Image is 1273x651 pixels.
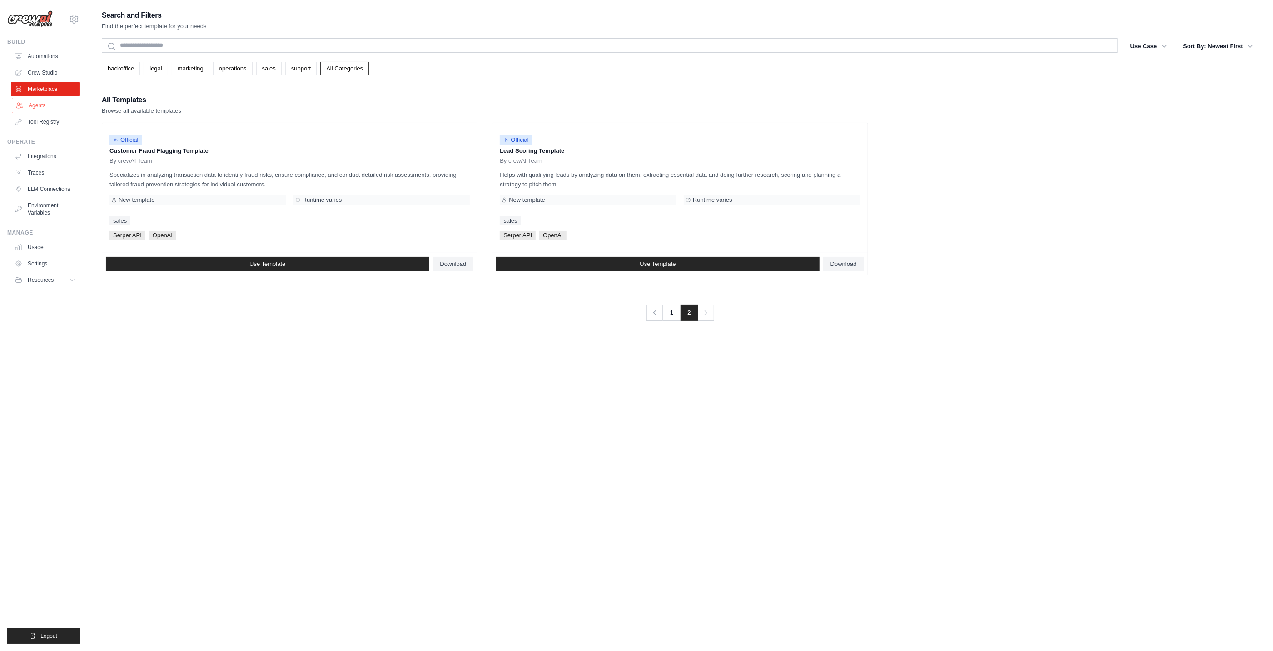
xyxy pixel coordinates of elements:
span: OpenAI [539,231,567,240]
div: Manage [7,229,80,236]
a: Environment Variables [11,198,80,220]
span: By crewAI Team [500,157,542,165]
a: Settings [11,256,80,271]
span: Use Template [249,260,285,268]
a: Agents [12,98,80,113]
a: Download [823,257,864,271]
a: support [285,62,317,75]
span: New template [509,196,545,204]
a: All Categories [320,62,369,75]
a: Crew Studio [11,65,80,80]
a: sales [500,216,521,225]
a: operations [213,62,253,75]
span: Logout [40,632,57,640]
button: Use Case [1125,38,1173,55]
span: 2 [681,305,698,321]
span: Serper API [500,231,536,240]
p: Customer Fraud Flagging Template [109,146,470,155]
span: Download [830,260,857,268]
a: Integrations [11,149,80,164]
span: By crewAI Team [109,157,152,165]
a: sales [109,216,130,225]
a: Usage [11,240,80,255]
h2: Search and Filters [102,9,207,22]
img: Logo [7,10,53,28]
span: New template [119,196,154,204]
h2: All Templates [102,94,181,106]
a: legal [144,62,168,75]
nav: Pagination [646,305,714,321]
button: Logout [7,628,80,644]
span: OpenAI [149,231,176,240]
span: Runtime varies [693,196,732,204]
a: Use Template [106,257,429,271]
span: Download [440,260,467,268]
p: Browse all available templates [102,106,181,115]
a: Download [433,257,474,271]
button: Resources [11,273,80,287]
span: Resources [28,276,54,284]
p: Helps with qualifying leads by analyzing data on them, extracting essential data and doing furthe... [500,170,860,189]
p: Find the perfect template for your needs [102,22,207,31]
a: Marketplace [11,82,80,96]
a: Use Template [496,257,820,271]
span: Use Template [640,260,676,268]
a: marketing [172,62,209,75]
span: Official [109,135,142,145]
span: Runtime varies [303,196,342,204]
span: Official [500,135,532,145]
a: 1 [662,305,681,321]
a: Automations [11,49,80,64]
a: LLM Connections [11,182,80,196]
a: sales [256,62,282,75]
a: backoffice [102,62,140,75]
div: Build [7,38,80,45]
button: Sort By: Newest First [1178,38,1258,55]
div: Operate [7,138,80,145]
span: Serper API [109,231,145,240]
p: Lead Scoring Template [500,146,860,155]
a: Traces [11,165,80,180]
a: Tool Registry [11,115,80,129]
p: Specializes in analyzing transaction data to identify fraud risks, ensure compliance, and conduct... [109,170,470,189]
